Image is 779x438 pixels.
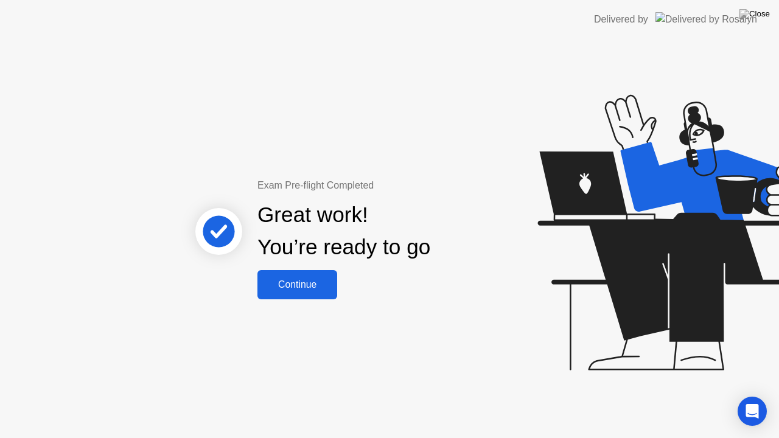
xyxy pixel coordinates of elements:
img: Close [739,9,770,19]
div: Great work! You’re ready to go [257,199,430,263]
div: Exam Pre-flight Completed [257,178,509,193]
button: Continue [257,270,337,299]
div: Continue [261,279,334,290]
img: Delivered by Rosalyn [655,12,757,26]
div: Delivered by [594,12,648,27]
div: Open Intercom Messenger [738,397,767,426]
